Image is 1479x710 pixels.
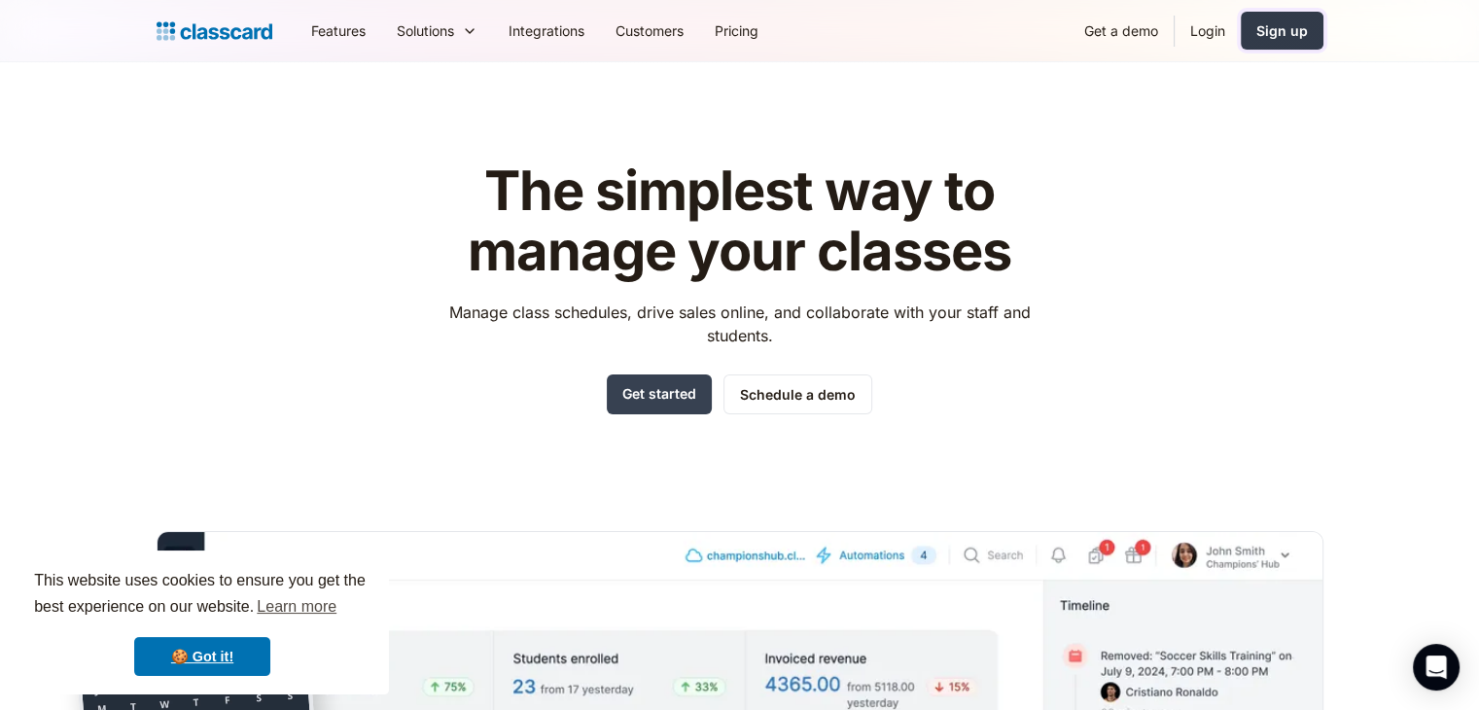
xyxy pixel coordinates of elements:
a: Features [296,9,381,53]
div: Open Intercom Messenger [1413,644,1460,691]
a: Sign up [1241,12,1323,50]
a: Pricing [699,9,774,53]
a: Customers [600,9,699,53]
a: Get a demo [1069,9,1174,53]
div: Solutions [381,9,493,53]
div: Sign up [1256,20,1308,41]
a: Login [1175,9,1241,53]
a: dismiss cookie message [134,637,270,676]
a: learn more about cookies [254,592,339,621]
p: Manage class schedules, drive sales online, and collaborate with your staff and students. [431,301,1048,347]
div: cookieconsent [16,550,389,694]
span: This website uses cookies to ensure you get the best experience on our website. [34,569,370,621]
a: Get started [607,374,712,414]
a: Logo [157,18,272,45]
a: Integrations [493,9,600,53]
div: Solutions [397,20,454,41]
h1: The simplest way to manage your classes [431,161,1048,281]
a: Schedule a demo [723,374,872,414]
